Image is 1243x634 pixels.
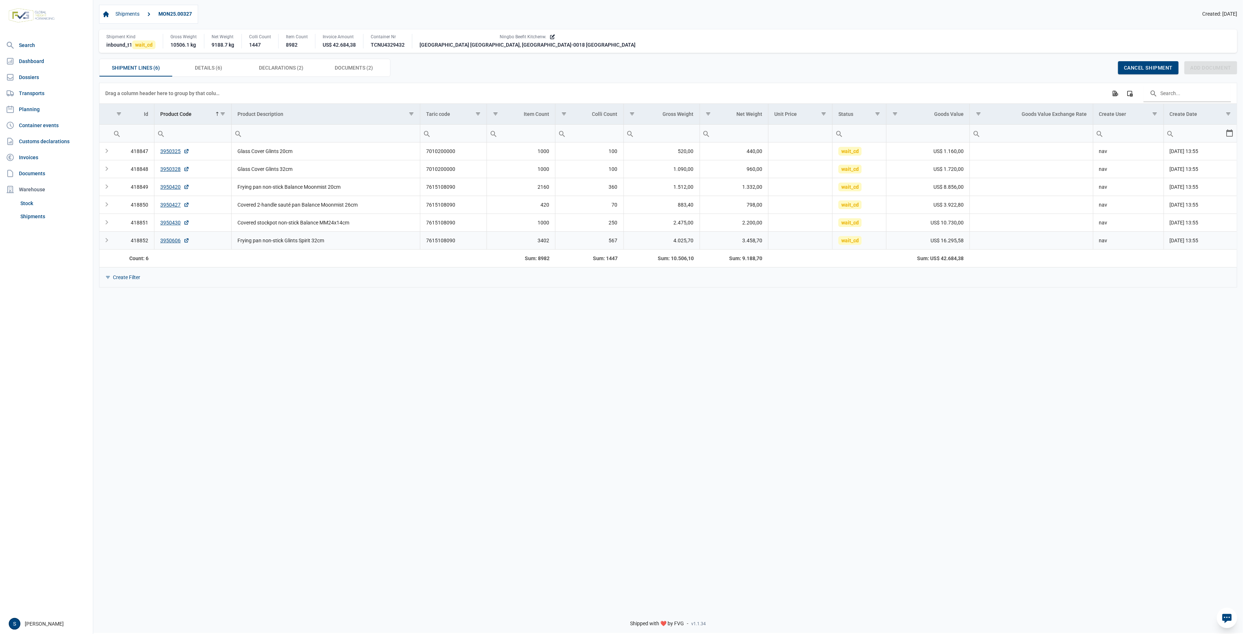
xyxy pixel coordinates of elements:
td: Column Status [833,104,886,125]
td: 360 [555,178,624,196]
div: 9188.7 kg [212,41,234,48]
span: US$ 1.160,00 [933,148,964,155]
a: 3950427 [160,201,189,208]
input: Filter cell [232,125,420,142]
td: 100 [555,160,624,178]
div: Gross Weight [170,34,197,40]
a: MON25.00327 [156,8,195,20]
div: Search box [970,125,983,142]
td: 418847 [110,142,154,160]
div: Export all data to Excel [1108,87,1121,100]
input: Filter cell [1093,125,1164,142]
td: Expand [99,231,110,249]
div: Search box [1164,125,1177,142]
div: Data grid toolbar [105,83,1231,103]
div: Colli Count [249,34,271,40]
span: [DATE] 13:55 [1170,184,1199,190]
input: Filter cell [833,125,886,142]
td: Covered 2-handle sauté pan Balance Moonmist 26cm [231,196,420,214]
div: Id Count: 6 [116,255,149,262]
td: Column Create Date [1164,104,1237,125]
span: Ningbo Beefit Kitchenw. [500,34,547,40]
span: Show filter options for column 'Id' [116,111,122,117]
span: Show filter options for column 'Product Code' [220,111,225,117]
div: Column Chooser [1123,87,1136,100]
td: 7615108090 [420,178,487,196]
td: Column Taric code [420,104,487,125]
td: Filter cell [1093,124,1164,142]
div: Search box [1093,125,1106,142]
div: Unit Price [774,111,797,117]
div: Colli Count Sum: 1447 [561,255,618,262]
td: Filter cell [110,124,154,142]
input: Filter cell [886,125,969,142]
td: Filter cell [624,124,700,142]
td: Column Colli Count [555,104,624,125]
a: Stock [17,197,90,210]
td: Column Gross Weight [624,104,700,125]
td: 418851 [110,214,154,231]
td: Filter cell [700,124,768,142]
td: 3402 [487,231,555,249]
a: Container events [3,118,90,133]
div: inbound_t1 [106,41,156,48]
td: 883,40 [624,196,700,214]
div: Item Count [524,111,549,117]
span: Shipped with ❤️ by FVG [630,621,684,627]
a: Planning [3,102,90,117]
div: Net Weight Sum: 9.188,70 [705,255,762,262]
td: Filter cell [487,124,555,142]
td: 418850 [110,196,154,214]
a: Dossiers [3,70,90,85]
a: Customs declarations [3,134,90,149]
div: Search box [110,125,123,142]
td: 2.200,00 [700,214,768,231]
span: US$ 3.922,80 [933,201,964,208]
div: Search box [624,125,637,142]
td: Frying pan non-stick Balance Moonmist 20cm [231,178,420,196]
td: 440,00 [700,142,768,160]
div: Goods Value [934,111,964,117]
div: Goods Value Exchange Rate [1022,111,1087,117]
span: wait_cd [838,218,862,227]
td: nav [1093,196,1164,214]
span: Show filter options for column 'Item Count' [493,111,498,117]
input: Filter cell [700,125,768,142]
td: 3.458,70 [700,231,768,249]
span: Show filter options for column 'Goods Value' [892,111,898,117]
input: Filter cell [420,125,487,142]
td: Filter cell [231,124,420,142]
div: 1447 [249,41,271,48]
a: Transports [3,86,90,101]
input: Filter cell [487,125,555,142]
input: Filter cell [768,125,832,142]
span: Created: [DATE] [1202,11,1237,17]
td: Filter cell [154,124,231,142]
span: v1.1.34 [692,621,706,627]
td: 1000 [487,214,555,231]
div: Warehouse [3,182,90,197]
td: Column Create User [1093,104,1164,125]
input: Filter cell [970,125,1093,142]
td: nav [1093,214,1164,231]
td: 420 [487,196,555,214]
td: 7615108090 [420,214,487,231]
a: Shipments [113,8,142,20]
td: Filter cell [1164,124,1237,142]
div: TCNU4329432 [371,41,405,48]
td: Frying pan non-stick Glints Spirit 32cm [231,231,420,249]
div: Gross Weight [663,111,694,117]
span: Show filter options for column 'Colli Count' [561,111,567,117]
div: Search box [700,125,713,142]
td: Column Goods Value [886,104,969,125]
div: Status [838,111,853,117]
td: 70 [555,196,624,214]
td: Glass Cover Glints 32cm [231,160,420,178]
div: S [9,618,20,630]
div: Net Weight [736,111,762,117]
span: wait_cd [838,147,862,156]
td: Filter cell [969,124,1093,142]
td: 2.475,00 [624,214,700,231]
td: 418849 [110,178,154,196]
div: Cancel shipment [1118,61,1179,74]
